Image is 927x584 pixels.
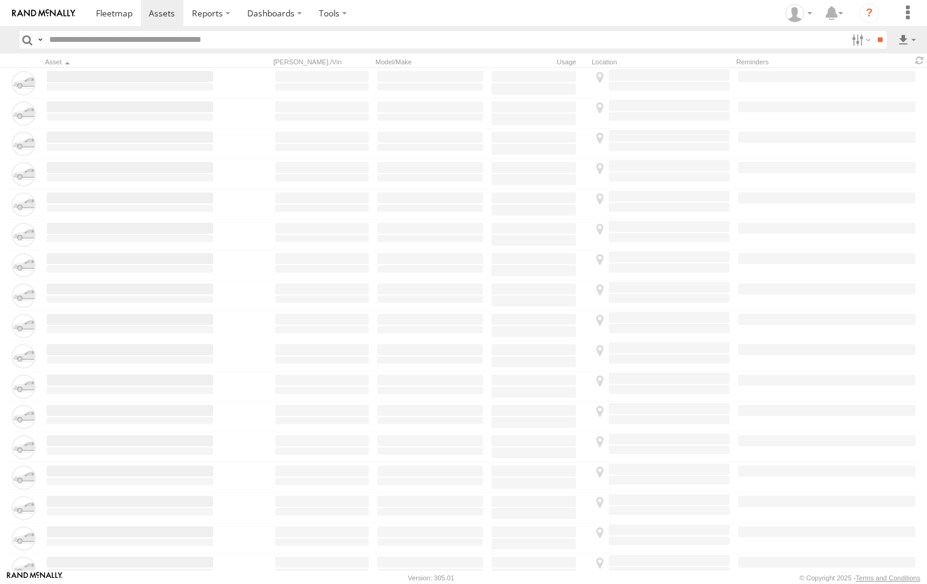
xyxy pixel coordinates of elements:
div: Click to Sort [45,58,215,66]
div: Location [592,58,731,66]
div: Model/Make [375,58,485,66]
div: Carlos Vazquez [781,4,816,22]
a: Visit our Website [7,572,63,584]
label: Export results as... [897,31,917,49]
div: Usage [490,58,587,66]
a: Terms and Conditions [856,574,920,582]
img: rand-logo.svg [12,9,75,18]
div: [PERSON_NAME]./Vin [273,58,371,66]
div: © Copyright 2025 - [799,574,920,582]
i: ? [860,4,879,23]
label: Search Query [35,31,45,49]
span: Refresh [912,55,927,66]
div: Version: 305.01 [408,574,454,582]
div: Reminders [736,58,829,66]
label: Search Filter Options [847,31,873,49]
